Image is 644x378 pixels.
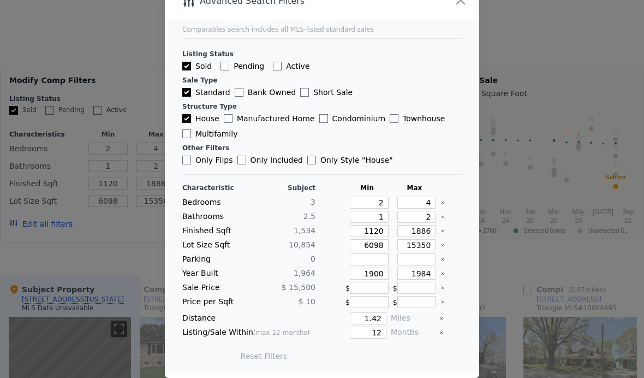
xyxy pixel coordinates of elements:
[289,240,315,249] span: 10,854
[235,87,296,98] label: Bank Owned
[345,296,389,308] div: $
[393,282,436,294] div: $
[182,225,247,237] div: Finished Sqft
[391,312,435,324] div: Miles
[182,62,191,70] input: Sold
[440,243,445,247] button: Clear
[440,200,445,205] button: Clear
[182,61,212,72] label: Sold
[251,184,315,192] div: Subject
[440,286,445,290] button: Clear
[391,327,435,339] div: Months
[182,296,247,308] div: Price per Sqft
[439,316,444,321] button: Clear
[303,212,315,221] span: 2.5
[307,155,393,166] label: Only Style " House "
[182,144,462,152] div: Other Filters
[311,255,315,263] span: 0
[440,229,445,233] button: Clear
[224,114,232,123] input: Manufactured Home
[319,113,385,124] label: Condominium
[182,211,247,223] div: Bathrooms
[224,113,315,124] label: Manufactured Home
[182,87,230,98] label: Standard
[182,25,462,34] div: Comparables search includes all MLS-listed standard sales
[182,155,233,166] label: Only Flips
[182,76,462,85] div: Sale Type
[299,297,315,306] span: $ 10
[182,282,247,294] div: Sale Price
[220,62,229,70] input: Pending
[273,62,282,70] input: Active
[182,239,247,251] div: Lot Size Sqft
[273,61,309,72] label: Active
[182,327,315,339] div: Listing/Sale Within
[307,156,316,164] input: Only Style "House"
[294,226,315,235] span: 1,534
[393,184,436,192] div: Max
[253,329,310,336] span: (max 12 months)
[282,283,315,292] span: $ 15,500
[182,113,219,124] label: House
[345,184,389,192] div: Min
[439,330,444,335] button: Clear
[182,197,247,209] div: Bedrooms
[182,156,191,164] input: Only Flips
[182,312,315,324] div: Distance
[440,300,445,304] button: Clear
[237,155,303,166] label: Only Included
[319,114,328,123] input: Condominium
[311,198,315,206] span: 3
[390,113,445,124] label: Townhouse
[294,269,315,277] span: 1,964
[182,253,247,265] div: Parking
[440,215,445,219] button: Clear
[182,184,247,192] div: Characteristic
[235,88,243,97] input: Bank Owned
[182,128,237,139] label: Multifamily
[300,87,353,98] label: Short Sale
[182,268,247,280] div: Year Built
[390,114,398,123] input: Townhouse
[393,296,436,308] div: $
[440,257,445,262] button: Clear
[345,282,389,294] div: $
[237,156,246,164] input: Only Included
[182,50,462,58] div: Listing Status
[440,271,445,276] button: Clear
[300,88,309,97] input: Short Sale
[182,129,191,138] input: Multifamily
[182,88,191,97] input: Standard
[182,114,191,123] input: House
[241,351,288,362] button: Reset
[220,61,264,72] label: Pending
[182,102,462,111] div: Structure Type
